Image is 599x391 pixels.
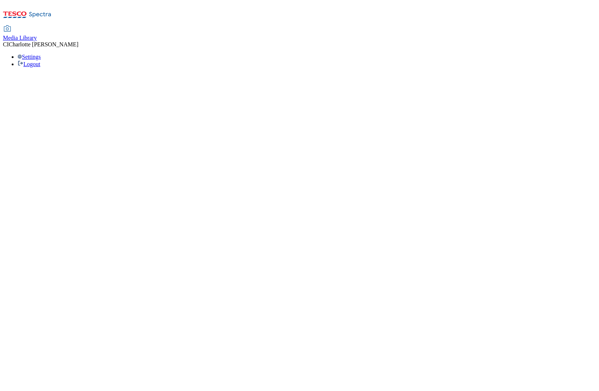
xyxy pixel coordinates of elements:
a: Logout [18,61,40,67]
a: Settings [18,54,41,60]
span: CI [3,41,9,47]
a: Media Library [3,26,37,41]
span: Media Library [3,35,37,41]
span: Charlotte [PERSON_NAME] [9,41,79,47]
